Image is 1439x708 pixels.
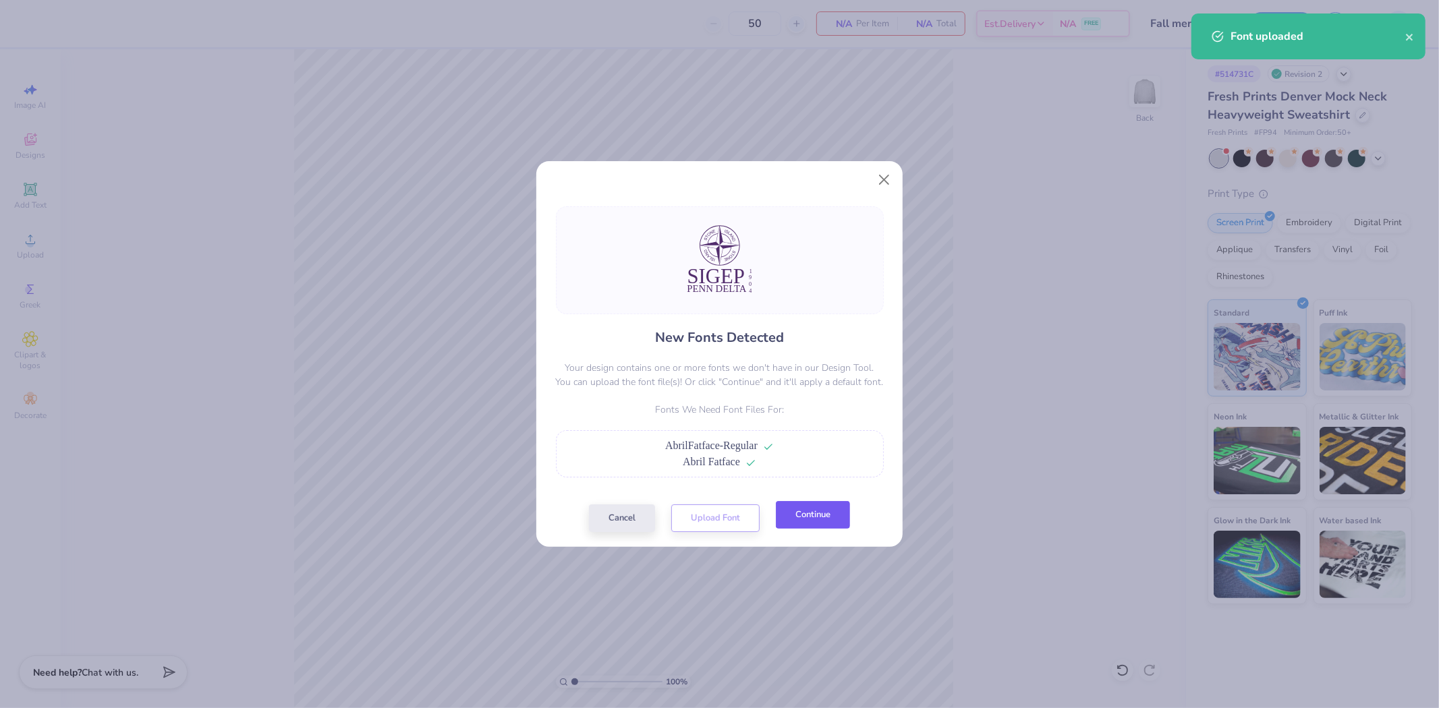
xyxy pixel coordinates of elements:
[1405,28,1415,45] button: close
[683,456,740,467] span: Abril Fatface
[1231,28,1405,45] div: Font uploaded
[556,361,884,389] p: Your design contains one or more fonts we don't have in our Design Tool. You can upload the font ...
[776,501,850,529] button: Continue
[872,167,897,192] button: Close
[556,403,884,417] p: Fonts We Need Font Files For:
[655,328,784,347] h4: New Fonts Detected
[589,504,655,532] button: Cancel
[665,440,758,451] span: AbrilFatface-Regular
